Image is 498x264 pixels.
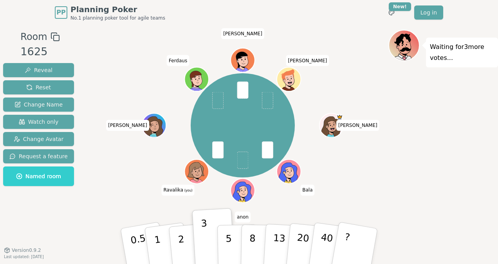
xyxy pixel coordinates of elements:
button: Named room [3,166,74,186]
a: PPPlanning PokerNo.1 planning poker tool for agile teams [55,4,165,21]
span: Click to change your name [336,120,379,131]
span: PP [56,8,65,17]
span: Request a feature [9,152,68,160]
span: Reset [26,83,51,91]
span: Version 0.9.2 [12,247,41,253]
span: Click to change your name [106,120,149,131]
span: Click to change your name [300,184,314,195]
button: Watch only [3,115,74,129]
span: Click to change your name [221,28,264,39]
span: Change Avatar [14,135,64,143]
button: Change Name [3,98,74,112]
span: No.1 planning poker tool for agile teams [70,15,165,21]
span: Change Name [14,101,63,108]
span: Click to change your name [286,55,329,66]
span: Room [20,30,47,44]
div: 1625 [20,44,60,60]
span: Last updated: [DATE] [4,255,44,259]
button: Version0.9.2 [4,247,41,253]
button: New! [384,5,399,20]
a: Log in [414,5,443,20]
button: Reveal [3,63,74,77]
button: Request a feature [3,149,74,163]
button: Reset [3,80,74,94]
span: Watch only [19,118,59,126]
div: New! [389,2,411,11]
span: Click to change your name [167,55,189,66]
span: Click to change your name [235,212,251,222]
span: Reveal [25,66,52,74]
span: Planning Poker [70,4,165,15]
p: 3 [201,218,209,260]
span: Click to change your name [162,184,195,195]
button: Click to change your avatar [185,160,208,183]
p: Waiting for 3 more votes... [430,42,494,63]
button: Change Avatar [3,132,74,146]
span: (you) [183,189,193,192]
span: Staci is the host [337,114,343,120]
span: Named room [16,172,61,180]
